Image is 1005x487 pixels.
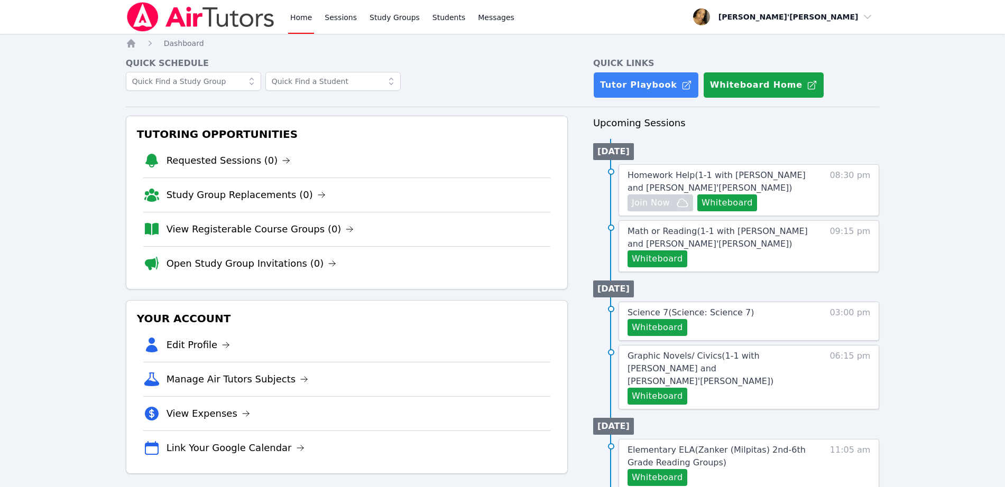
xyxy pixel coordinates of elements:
[632,196,670,209] span: Join Now
[628,469,687,486] button: Whiteboard
[628,169,810,194] a: Homework Help(1-1 with [PERSON_NAME] and [PERSON_NAME]'[PERSON_NAME])
[697,194,757,211] button: Whiteboard
[829,350,870,405] span: 06:15 pm
[135,309,559,328] h3: Your Account
[593,280,634,297] li: [DATE]
[830,444,871,486] span: 11:05 am
[628,170,806,193] span: Homework Help ( 1-1 with [PERSON_NAME] and [PERSON_NAME]'[PERSON_NAME] )
[628,350,810,388] a: Graphic Novels/ Civics(1-1 with [PERSON_NAME] and [PERSON_NAME]'[PERSON_NAME])
[167,188,326,202] a: Study Group Replacements (0)
[167,256,337,271] a: Open Study Group Invitations (0)
[135,125,559,144] h3: Tutoring Opportunities
[126,57,568,70] h4: Quick Schedule
[628,444,810,469] a: Elementary ELA(Zanker (Milpitas) 2nd-6th Grade Reading Groups)
[829,169,870,211] span: 08:30 pm
[126,2,275,32] img: Air Tutors
[167,222,354,237] a: View Registerable Course Groups (0)
[628,226,808,249] span: Math or Reading ( 1-1 with [PERSON_NAME] and [PERSON_NAME]'[PERSON_NAME] )
[628,351,773,386] span: Graphic Novels/ Civics ( 1-1 with [PERSON_NAME] and [PERSON_NAME]'[PERSON_NAME] )
[628,250,687,267] button: Whiteboard
[703,72,824,98] button: Whiteboard Home
[593,143,634,160] li: [DATE]
[167,372,309,387] a: Manage Air Tutors Subjects
[478,12,514,23] span: Messages
[126,72,261,91] input: Quick Find a Study Group
[829,306,870,336] span: 03:00 pm
[167,406,250,421] a: View Expenses
[167,441,305,455] a: Link Your Google Calendar
[167,338,230,352] a: Edit Profile
[628,194,693,211] button: Join Now
[628,307,754,317] span: Science 7 ( Science: Science 7 )
[593,57,880,70] h4: Quick Links
[126,38,880,49] nav: Breadcrumb
[628,319,687,336] button: Whiteboard
[593,418,634,435] li: [DATE]
[628,388,687,405] button: Whiteboard
[164,38,204,49] a: Dashboard
[164,39,204,48] span: Dashboard
[593,72,699,98] a: Tutor Playbook
[628,225,810,250] a: Math or Reading(1-1 with [PERSON_NAME] and [PERSON_NAME]'[PERSON_NAME])
[593,116,880,130] h3: Upcoming Sessions
[829,225,870,267] span: 09:15 pm
[628,306,754,319] a: Science 7(Science: Science 7)
[167,153,291,168] a: Requested Sessions (0)
[265,72,401,91] input: Quick Find a Student
[628,445,806,467] span: Elementary ELA ( Zanker (Milpitas) 2nd-6th Grade Reading Groups )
